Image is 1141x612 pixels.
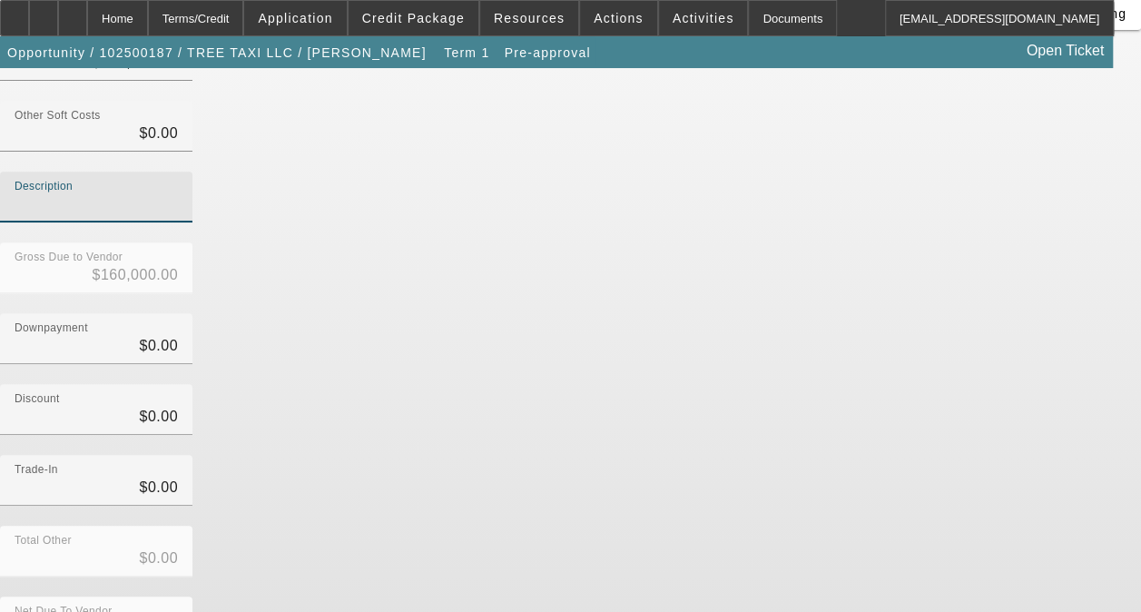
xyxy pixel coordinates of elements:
[673,11,734,25] span: Activities
[480,1,578,35] button: Resources
[15,321,88,333] mat-label: Downpayment
[438,36,496,69] button: Term 1
[244,1,346,35] button: Application
[15,463,58,475] mat-label: Trade-In
[15,109,101,121] mat-label: Other Soft Costs
[258,11,332,25] span: Application
[15,392,60,404] mat-label: Discount
[444,45,489,60] span: Term 1
[362,11,465,25] span: Credit Package
[7,45,427,60] span: Opportunity / 102500187 / TREE TAXI LLC / [PERSON_NAME]
[15,251,123,262] mat-label: Gross Due to Vendor
[500,36,595,69] button: Pre-approval
[494,11,565,25] span: Resources
[15,534,72,546] mat-label: Total Other
[594,11,644,25] span: Actions
[580,1,657,35] button: Actions
[1019,35,1111,66] a: Open Ticket
[659,1,748,35] button: Activities
[15,180,73,192] mat-label: Description
[349,1,478,35] button: Credit Package
[505,45,591,60] span: Pre-approval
